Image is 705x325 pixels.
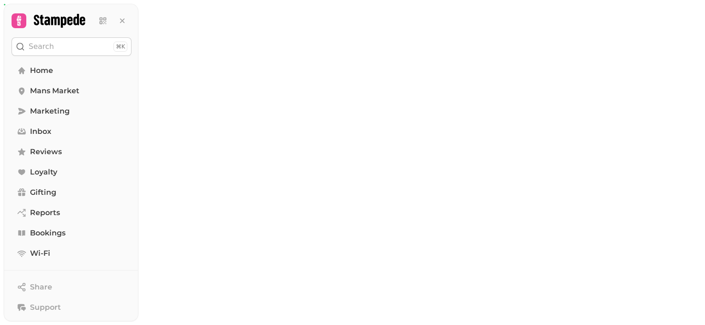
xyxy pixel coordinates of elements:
[12,183,131,202] a: Gifting
[12,278,131,296] button: Share
[12,204,131,222] a: Reports
[29,41,54,52] p: Search
[114,42,127,52] div: ⌘K
[30,126,51,137] span: Inbox
[30,65,53,76] span: Home
[30,248,50,259] span: Wi-Fi
[30,207,60,218] span: Reports
[12,224,131,242] a: Bookings
[12,122,131,141] a: Inbox
[30,228,66,239] span: Bookings
[12,102,131,120] a: Marketing
[30,302,61,313] span: Support
[12,82,131,100] a: Mans Market
[30,167,57,178] span: Loyalty
[30,106,70,117] span: Marketing
[30,187,56,198] span: Gifting
[12,163,131,181] a: Loyalty
[12,143,131,161] a: Reviews
[12,37,131,56] button: Search⌘K
[30,85,79,96] span: Mans Market
[30,282,52,293] span: Share
[12,298,131,317] button: Support
[12,244,131,263] a: Wi-Fi
[30,146,62,157] span: Reviews
[12,61,131,80] a: Home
